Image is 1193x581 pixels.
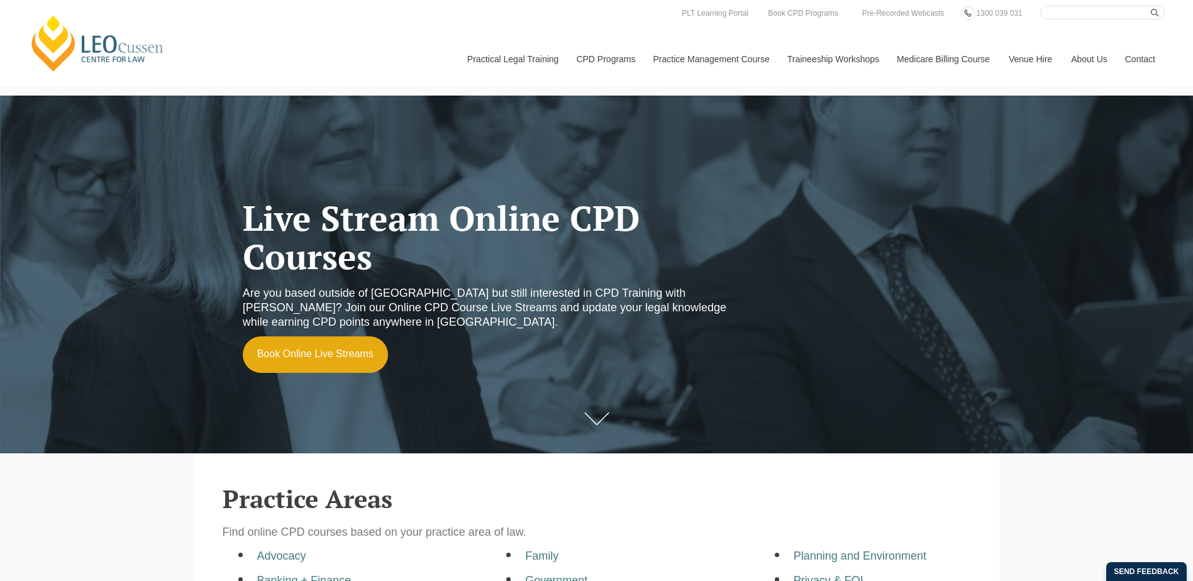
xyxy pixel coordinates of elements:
[223,485,971,512] h2: Practice Areas
[976,9,1022,18] span: 1300 039 031
[859,6,948,20] a: Pre-Recorded Webcasts
[243,286,738,330] p: Are you based outside of [GEOGRAPHIC_DATA] but still interested in CPD Training with [PERSON_NAME...
[567,32,643,86] a: CPD Programs
[243,199,738,275] h1: Live Stream Online CPD Courses
[644,32,778,86] a: Practice Management Course
[778,32,887,86] a: Traineeship Workshops
[257,550,306,562] a: Advocacy
[887,32,999,86] a: Medicare Billing Course
[679,6,752,20] a: PLT Learning Portal
[525,550,558,562] a: Family
[1116,32,1165,86] a: Contact
[1062,32,1116,86] a: About Us
[794,550,926,562] a: Planning and Environment
[765,6,841,20] a: Book CPD Programs
[223,525,971,539] p: Find online CPD courses based on your practice area of law.
[999,32,1062,86] a: Venue Hire
[973,6,1025,20] a: 1300 039 031
[458,32,567,86] a: Practical Legal Training
[243,336,388,373] a: Book Online Live Streams
[28,14,167,73] a: [PERSON_NAME] Centre for Law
